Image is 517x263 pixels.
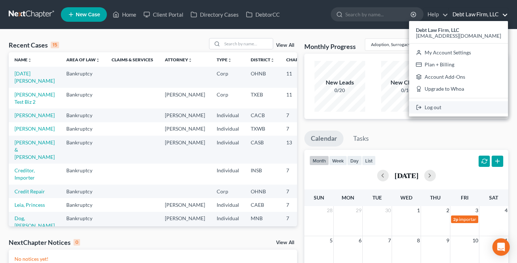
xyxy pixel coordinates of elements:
[309,156,329,165] button: month
[14,70,55,84] a: [DATE] [PERSON_NAME]
[280,88,317,108] td: 11
[96,58,100,62] i: unfold_more
[245,136,280,164] td: CASB
[140,8,187,21] a: Client Portal
[245,164,280,184] td: INSB
[409,83,508,95] a: Upgrade to Whoa
[381,78,432,87] div: New Clients
[159,136,211,164] td: [PERSON_NAME]
[61,122,106,136] td: Bankruptcy
[14,167,35,181] a: Creditor, Importer
[211,136,245,164] td: Individual
[14,91,55,105] a: [PERSON_NAME] Test Biz 2
[211,212,245,233] td: Individual
[416,206,421,215] span: 1
[14,188,45,194] a: Credit Repair
[371,41,446,48] div: Adoption, Surrogacy, and Paternity Law
[326,206,333,215] span: 28
[286,57,311,62] a: Chapterunfold_more
[159,198,211,211] td: [PERSON_NAME]
[416,236,421,245] span: 8
[14,215,55,229] a: Dog, [PERSON_NAME]
[245,198,280,211] td: CAEB
[409,58,508,71] a: Plan + Billing
[280,136,317,164] td: 13
[14,112,55,118] a: [PERSON_NAME]
[51,42,59,48] div: 15
[187,8,242,21] a: Directory Cases
[358,236,362,245] span: 6
[61,212,106,233] td: Bankruptcy
[314,194,324,201] span: Sun
[9,238,80,247] div: NextChapter Notices
[409,21,508,116] div: Debt Law Firm, LLC
[9,41,59,49] div: Recent Cases
[381,87,432,94] div: 0/10
[251,57,275,62] a: Districtunfold_more
[430,194,441,201] span: Thu
[280,212,317,233] td: 7
[276,240,294,245] a: View All
[228,58,232,62] i: unfold_more
[159,212,211,233] td: [PERSON_NAME]
[245,212,280,233] td: MNB
[211,67,245,87] td: Corp
[61,185,106,198] td: Bankruptcy
[211,122,245,136] td: Individual
[245,108,280,122] td: CACB
[459,217,494,222] span: important meeting
[14,255,291,263] p: No notices yet!
[489,194,498,201] span: Sat
[280,185,317,198] td: 7
[66,57,100,62] a: Area of Lawunfold_more
[461,194,468,201] span: Fri
[61,108,106,122] td: Bankruptcy
[446,236,450,245] span: 9
[347,156,362,165] button: day
[165,57,192,62] a: Attorneyunfold_more
[329,156,347,165] button: week
[74,239,80,246] div: 0
[159,88,211,108] td: [PERSON_NAME]
[211,198,245,211] td: Individual
[270,58,275,62] i: unfold_more
[416,33,501,39] span: [EMAIL_ADDRESS][DOMAIN_NAME]
[400,194,412,201] span: Wed
[409,71,508,83] a: Account Add-Ons
[453,217,458,222] span: 2p
[342,194,354,201] span: Mon
[314,87,365,94] div: 0/20
[28,58,32,62] i: unfold_more
[362,156,376,165] button: list
[472,236,479,245] span: 10
[416,27,459,33] strong: Debt Law Firm, LLC
[395,172,418,179] h2: [DATE]
[409,101,508,114] a: Log out
[61,67,106,87] td: Bankruptcy
[242,8,283,21] a: DebtorCC
[280,198,317,211] td: 7
[245,88,280,108] td: TXEB
[387,236,392,245] span: 7
[61,198,106,211] td: Bankruptcy
[76,12,100,17] span: New Case
[276,43,294,48] a: View All
[61,164,106,184] td: Bankruptcy
[355,206,362,215] span: 29
[109,8,140,21] a: Home
[222,38,273,49] input: Search by name...
[446,206,450,215] span: 2
[314,78,365,87] div: New Leads
[475,206,479,215] span: 3
[14,57,32,62] a: Nameunfold_more
[159,108,211,122] td: [PERSON_NAME]
[280,108,317,122] td: 7
[14,202,45,208] a: Leia, Princess
[188,58,192,62] i: unfold_more
[409,46,508,59] a: My Account Settings
[304,131,343,147] a: Calendar
[106,52,159,67] th: Claims & Services
[347,131,375,147] a: Tasks
[211,108,245,122] td: Individual
[372,194,382,201] span: Tue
